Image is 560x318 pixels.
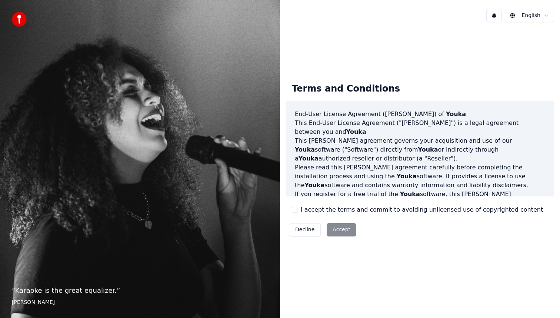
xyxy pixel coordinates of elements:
span: Youka [400,191,420,198]
span: Youka [299,155,319,162]
div: Terms and Conditions [286,77,406,101]
label: I accept the terms and commit to avoiding unlicensed use of copyrighted content [301,205,543,214]
p: This [PERSON_NAME] agreement governs your acquisition and use of our software ("Software") direct... [295,136,545,163]
button: Decline [289,223,321,236]
span: Youka [304,182,324,189]
span: Youka [418,146,438,153]
footer: [PERSON_NAME] [12,299,268,306]
h3: End-User License Agreement ([PERSON_NAME]) of [295,110,545,119]
p: “ Karaoke is the great equalizer. ” [12,285,268,296]
p: This End-User License Agreement ("[PERSON_NAME]") is a legal agreement between you and [295,119,545,136]
img: youka [12,12,27,27]
span: Youka [295,146,315,153]
span: Youka [397,173,417,180]
span: Youka [446,110,466,117]
p: Please read this [PERSON_NAME] agreement carefully before completing the installation process and... [295,163,545,190]
p: If you register for a free trial of the software, this [PERSON_NAME] agreement will also govern t... [295,190,545,225]
span: Youka [346,128,366,135]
